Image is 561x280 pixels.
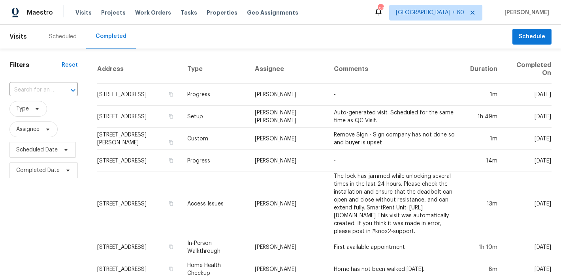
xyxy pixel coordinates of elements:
[97,236,181,258] td: [STREET_ADDRESS]
[168,265,175,273] button: Copy Address
[248,172,328,236] td: [PERSON_NAME]
[97,106,181,128] td: [STREET_ADDRESS]
[97,150,181,172] td: [STREET_ADDRESS]
[328,55,464,84] th: Comments
[464,84,504,106] td: 1m
[248,128,328,150] td: [PERSON_NAME]
[181,128,248,150] td: Custom
[181,236,248,258] td: In-Person Walkthrough
[328,106,464,128] td: Auto-generated visit. Scheduled for the same time as QC Visit.
[504,128,552,150] td: [DATE]
[16,166,60,174] span: Completed Date
[328,150,464,172] td: -
[62,61,78,69] div: Reset
[328,128,464,150] td: Remove Sign - Sign company has not done so and buyer is upset
[501,9,549,17] span: [PERSON_NAME]
[328,236,464,258] td: First available appointment
[97,84,181,106] td: [STREET_ADDRESS]
[168,91,175,98] button: Copy Address
[248,236,328,258] td: [PERSON_NAME]
[396,9,464,17] span: [GEOGRAPHIC_DATA] + 60
[328,84,464,106] td: -
[248,106,328,128] td: [PERSON_NAME] [PERSON_NAME]
[504,84,552,106] td: [DATE]
[16,146,58,154] span: Scheduled Date
[168,157,175,164] button: Copy Address
[207,9,237,17] span: Properties
[75,9,92,17] span: Visits
[181,10,197,15] span: Tasks
[464,106,504,128] td: 1h 49m
[464,55,504,84] th: Duration
[328,172,464,236] td: The lock has jammed while unlocking several times in the last 24 hours. Please check the installa...
[248,84,328,106] td: [PERSON_NAME]
[9,61,62,69] h1: Filters
[247,9,298,17] span: Geo Assignments
[96,32,126,40] div: Completed
[49,33,77,41] div: Scheduled
[9,84,56,96] input: Search for an address...
[168,139,175,146] button: Copy Address
[168,113,175,120] button: Copy Address
[464,172,504,236] td: 13m
[168,243,175,250] button: Copy Address
[504,106,552,128] td: [DATE]
[181,150,248,172] td: Progress
[101,9,126,17] span: Projects
[9,28,27,45] span: Visits
[181,84,248,106] td: Progress
[504,172,552,236] td: [DATE]
[464,236,504,258] td: 1h 10m
[97,172,181,236] td: [STREET_ADDRESS]
[97,55,181,84] th: Address
[16,105,29,113] span: Type
[504,55,552,84] th: Completed On
[181,55,248,84] th: Type
[248,55,328,84] th: Assignee
[519,32,545,42] span: Schedule
[504,150,552,172] td: [DATE]
[68,85,79,96] button: Open
[181,172,248,236] td: Access Issues
[464,128,504,150] td: 1m
[181,106,248,128] td: Setup
[16,125,40,133] span: Assignee
[464,150,504,172] td: 14m
[135,9,171,17] span: Work Orders
[512,29,552,45] button: Schedule
[97,128,181,150] td: [STREET_ADDRESS][PERSON_NAME]
[27,9,53,17] span: Maestro
[378,5,383,13] div: 735
[168,200,175,207] button: Copy Address
[504,236,552,258] td: [DATE]
[248,150,328,172] td: [PERSON_NAME]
